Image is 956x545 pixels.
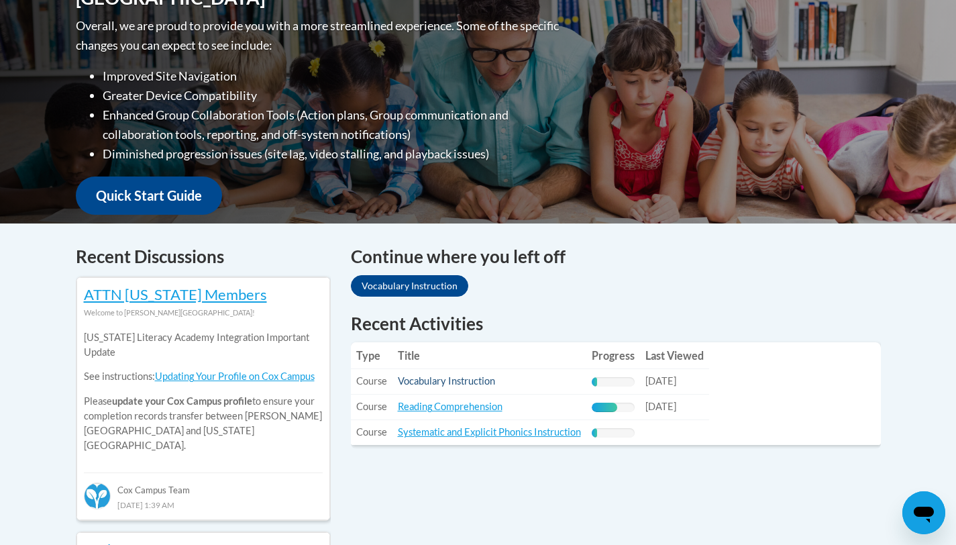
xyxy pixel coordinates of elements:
div: Welcome to [PERSON_NAME][GEOGRAPHIC_DATA]! [84,305,323,320]
span: [DATE] [645,401,676,412]
span: Course [356,401,387,412]
p: [US_STATE] Literacy Academy Integration Important Update [84,330,323,360]
h4: Recent Discussions [76,244,331,270]
span: Course [356,375,387,387]
a: Systematic and Explicit Phonics Instruction [398,426,581,438]
li: Greater Device Compatibility [103,86,562,105]
li: Diminished progression issues (site lag, video stalling, and playback issues) [103,144,562,164]
a: Vocabulary Instruction [351,275,468,297]
a: ATTN [US_STATE] Members [84,285,267,303]
div: Progress, % [592,428,598,438]
th: Last Viewed [640,342,709,369]
th: Progress [586,342,640,369]
p: Overall, we are proud to provide you with a more streamlined experience. Some of the specific cha... [76,16,562,55]
iframe: Button to launch messaging window [902,491,945,534]
li: Enhanced Group Collaboration Tools (Action plans, Group communication and collaboration tools, re... [103,105,562,144]
a: Vocabulary Instruction [398,375,495,387]
a: Updating Your Profile on Cox Campus [155,370,315,382]
th: Type [351,342,392,369]
h4: Continue where you left off [351,244,881,270]
span: Course [356,426,387,438]
div: [DATE] 1:39 AM [84,497,323,512]
p: See instructions: [84,369,323,384]
li: Improved Site Navigation [103,66,562,86]
div: Cox Campus Team [84,473,323,497]
img: Cox Campus Team [84,483,111,509]
a: Reading Comprehension [398,401,502,412]
h1: Recent Activities [351,311,881,336]
div: Progress, % [592,377,598,387]
a: Quick Start Guide [76,177,222,215]
b: update your Cox Campus profile [112,395,252,407]
span: [DATE] [645,375,676,387]
div: Please to ensure your completion records transfer between [PERSON_NAME][GEOGRAPHIC_DATA] and [US_... [84,320,323,463]
div: Progress, % [592,403,617,412]
th: Title [392,342,586,369]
